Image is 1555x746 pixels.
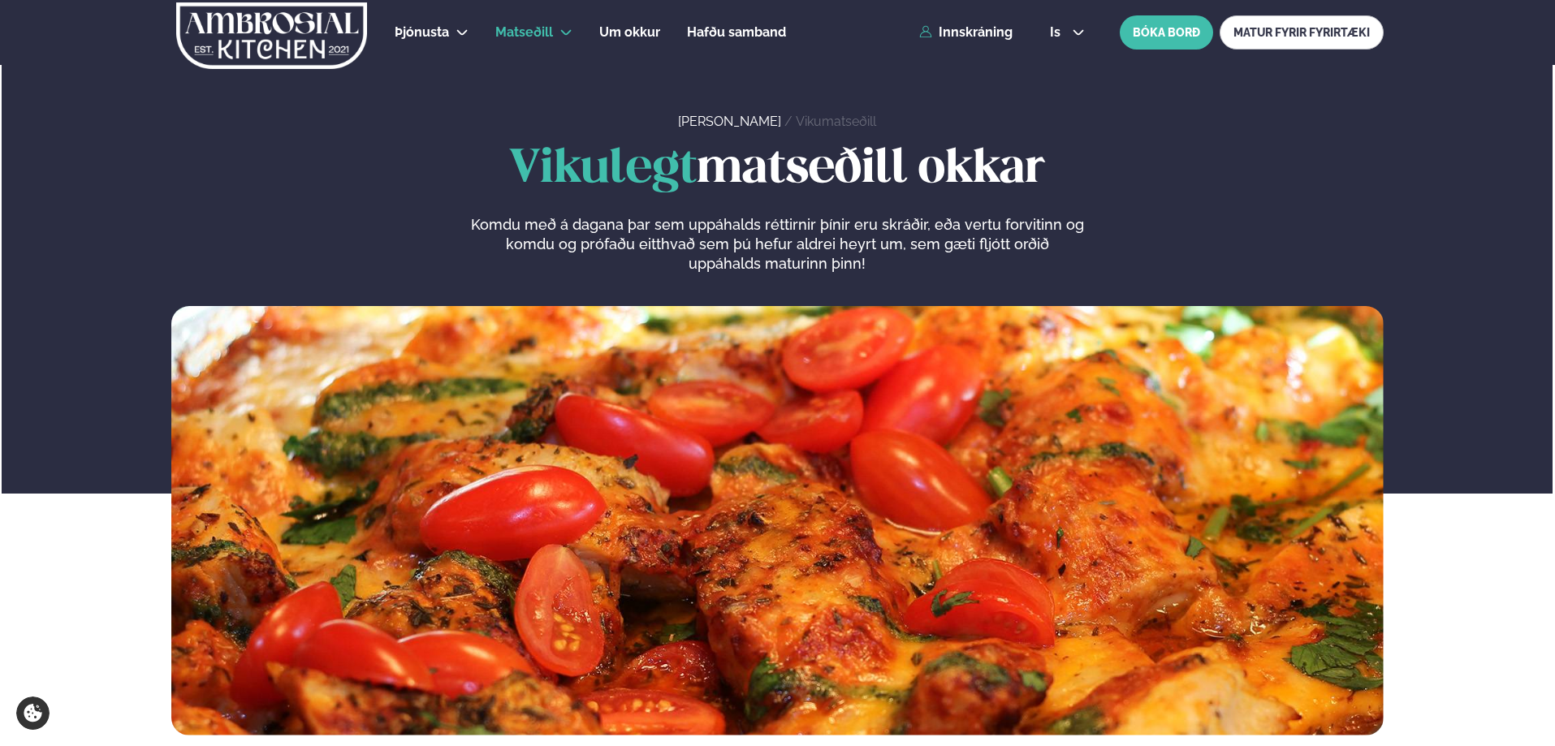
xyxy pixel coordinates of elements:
a: Cookie settings [16,696,50,730]
button: BÓKA BORÐ [1120,15,1213,50]
a: Innskráning [919,25,1013,40]
h1: matseðill okkar [171,144,1384,196]
a: Hafðu samband [687,23,786,42]
span: Um okkur [599,24,660,40]
a: Vikumatseðill [796,114,876,129]
a: MATUR FYRIR FYRIRTÆKI [1220,15,1384,50]
img: logo [175,2,369,69]
span: Vikulegt [509,147,697,192]
a: Um okkur [599,23,660,42]
a: Þjónusta [395,23,449,42]
button: is [1037,26,1098,39]
span: Matseðill [495,24,553,40]
span: is [1050,26,1065,39]
a: [PERSON_NAME] [678,114,781,129]
a: Matseðill [495,23,553,42]
img: image alt [171,306,1384,735]
span: Þjónusta [395,24,449,40]
span: Hafðu samband [687,24,786,40]
span: / [784,114,796,129]
p: Komdu með á dagana þar sem uppáhalds réttirnir þínir eru skráðir, eða vertu forvitinn og komdu og... [470,215,1084,274]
